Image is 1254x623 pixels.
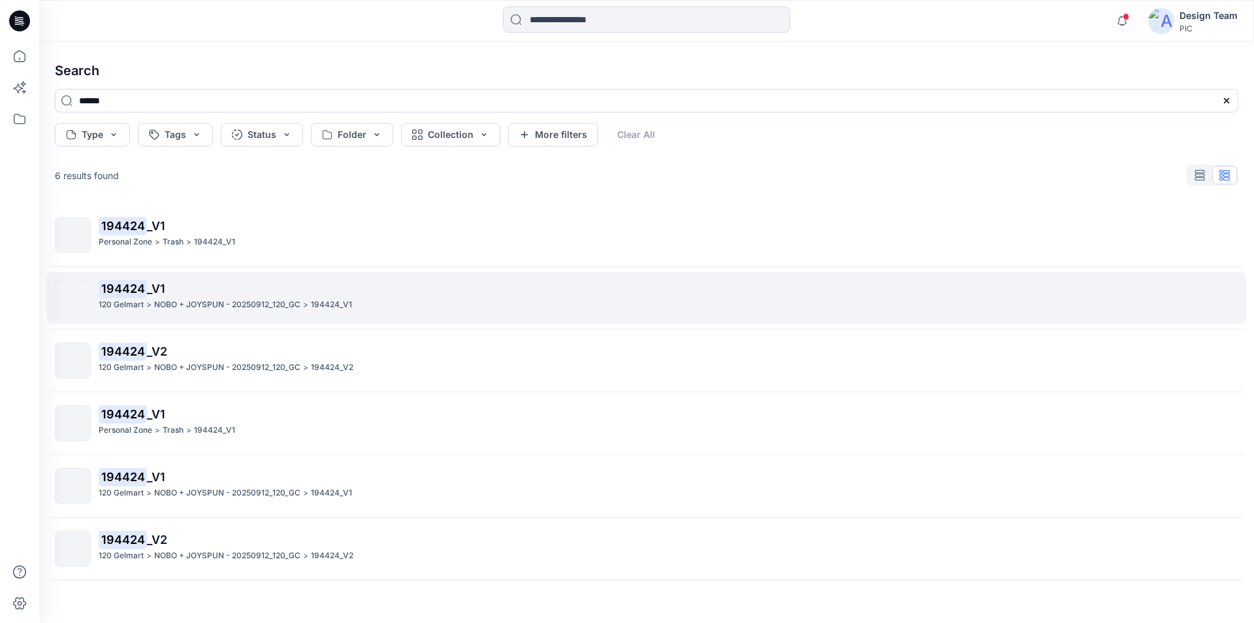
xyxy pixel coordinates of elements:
[99,486,144,500] p: 120 Gelmart
[146,486,152,500] p: >
[401,123,500,146] button: Collection
[303,486,308,500] p: >
[47,209,1246,261] a: 194424_V1Personal Zone>Trash>194424_V1
[47,460,1246,512] a: 194424_V1120 Gelmart>NOBO + JOYSPUN - 20250912_120_GC>194424_V1
[311,298,352,312] p: 194424_V1
[1180,8,1238,24] div: Design Team
[99,279,147,297] mark: 194424
[508,123,598,146] button: More filters
[1180,24,1238,33] div: PIC
[311,361,353,375] p: 194424_V2
[47,397,1246,449] a: 194424_V1Personal Zone>Trash>194424_V1
[186,424,191,437] p: >
[154,361,300,375] p: NOBO + JOYSPUN - 20250912_120_GC
[147,219,165,233] span: _V1
[99,298,144,312] p: 120 Gelmart
[44,52,1249,89] h4: Search
[311,549,353,563] p: 194424_V2
[154,486,300,500] p: NOBO + JOYSPUN - 20250912_120_GC
[147,345,167,358] span: _V2
[147,470,165,484] span: _V1
[47,272,1246,324] a: 194424_V1120 Gelmart>NOBO + JOYSPUN - 20250912_120_GC>194424_V1
[99,405,147,423] mark: 194424
[99,342,147,360] mark: 194424
[99,216,147,235] mark: 194424
[99,361,144,375] p: 120 Gelmart
[154,298,300,312] p: NOBO + JOYSPUN - 20250912_120_GC
[146,361,152,375] p: >
[147,533,167,547] span: _V2
[47,335,1246,386] a: 194424_V2120 Gelmart>NOBO + JOYSPUN - 20250912_120_GC>194424_V2
[147,407,165,421] span: _V1
[47,523,1246,575] a: 194424_V2120 Gelmart>NOBO + JOYSPUN - 20250912_120_GC>194424_V2
[1148,8,1174,34] img: avatar
[99,549,144,563] p: 120 Gelmart
[146,549,152,563] p: >
[138,123,213,146] button: Tags
[155,424,160,437] p: >
[303,298,308,312] p: >
[99,424,152,437] p: Personal Zone
[146,298,152,312] p: >
[99,530,147,548] mark: 194424
[55,123,130,146] button: Type
[303,361,308,375] p: >
[163,424,184,437] p: Trash
[303,549,308,563] p: >
[99,235,152,249] p: Personal Zone
[311,123,393,146] button: Folder
[55,169,119,182] p: 6 results found
[311,486,352,500] p: 194424_V1
[99,467,147,486] mark: 194424
[163,235,184,249] p: Trash
[194,424,235,437] p: 194424_V1
[186,235,191,249] p: >
[147,282,165,295] span: _V1
[154,549,300,563] p: NOBO + JOYSPUN - 20250912_120_GC
[194,235,235,249] p: 194424_V1
[155,235,160,249] p: >
[221,123,303,146] button: Status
